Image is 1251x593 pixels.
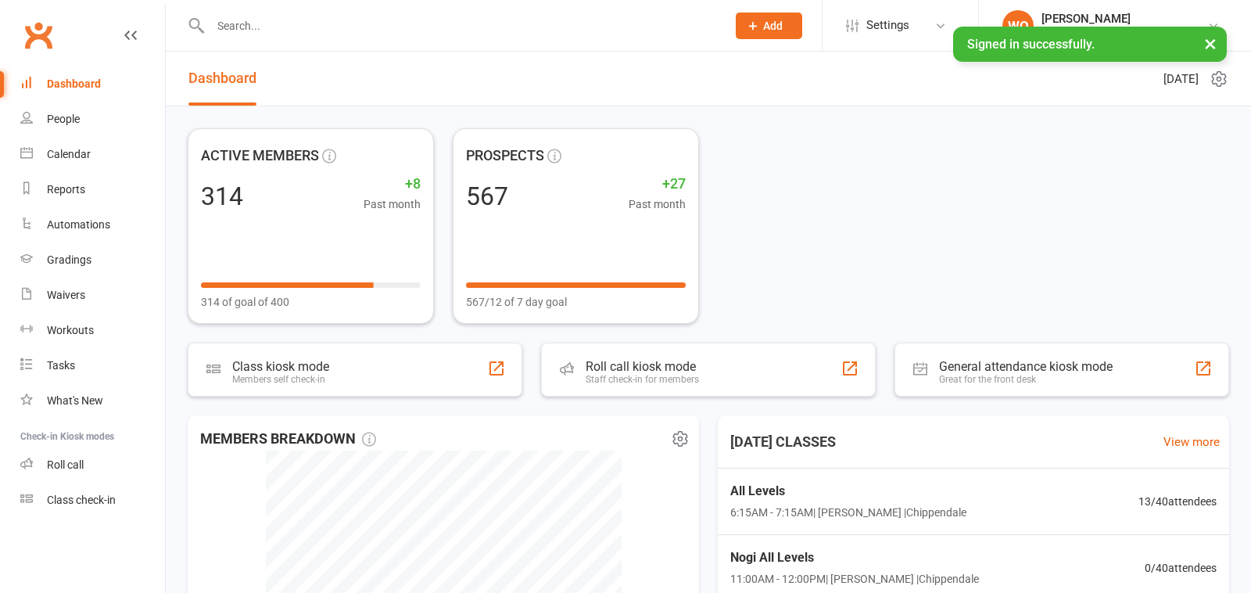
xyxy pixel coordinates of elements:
span: ACTIVE MEMBERS [201,145,319,167]
div: [PERSON_NAME] [1041,12,1207,26]
div: 314 [201,184,243,209]
a: Roll call [20,447,165,483]
a: Clubworx [19,16,58,55]
span: 13 / 40 attendees [1138,493,1217,510]
div: Waivers [47,289,85,301]
button: × [1196,27,1224,60]
h3: [DATE] CLASSES [718,428,848,456]
a: Workouts [20,313,165,348]
a: Dashboard [20,66,165,102]
div: Reports [47,183,85,196]
a: Tasks [20,348,165,383]
a: What's New [20,383,165,419]
div: Great for the front desk [939,374,1113,385]
div: Workouts [47,324,94,336]
span: Settings [866,8,909,43]
div: Calendar [47,148,91,160]
a: Waivers [20,278,165,313]
div: Dashboard [47,77,101,90]
a: People [20,102,165,137]
a: Calendar [20,137,165,172]
a: Class kiosk mode [20,483,165,518]
div: General attendance kiosk mode [939,359,1113,374]
button: Add [736,13,802,39]
div: Roll call [47,458,84,471]
span: Nogi All Levels [730,548,979,568]
span: Signed in successfully. [967,37,1095,52]
div: Legacy Brazilian [PERSON_NAME] [1041,26,1207,40]
span: 567/12 of 7 day goal [466,293,567,311]
div: What's New [47,394,103,407]
span: Add [763,20,783,32]
div: Class kiosk mode [232,359,329,374]
a: Reports [20,172,165,207]
div: Members self check-in [232,374,329,385]
div: WO [1002,10,1034,41]
a: Dashboard [188,52,256,106]
span: PROSPECTS [466,145,544,167]
div: Class check-in [47,494,116,506]
div: Tasks [47,359,75,372]
div: Automations [47,218,110,231]
div: Roll call kiosk mode [586,359,699,374]
span: All Levels [730,481,966,501]
input: Search... [206,15,715,37]
span: 314 of goal of 400 [201,293,289,311]
span: Past month [364,196,421,213]
a: View more [1163,433,1220,451]
div: Staff check-in for members [586,374,699,385]
span: 0 / 40 attendees [1145,559,1217,577]
span: MEMBERS BREAKDOWN [200,428,376,451]
span: Past month [629,196,686,213]
div: People [47,113,80,125]
span: [DATE] [1163,70,1199,88]
span: +8 [364,173,421,196]
a: Automations [20,207,165,243]
div: 567 [466,184,508,209]
span: 6:15AM - 7:15AM | [PERSON_NAME] | Chippendale [730,504,966,521]
div: Gradings [47,253,91,266]
a: Gradings [20,243,165,278]
span: +27 [629,173,686,196]
span: 11:00AM - 12:00PM | [PERSON_NAME] | Chippendale [730,570,979,588]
